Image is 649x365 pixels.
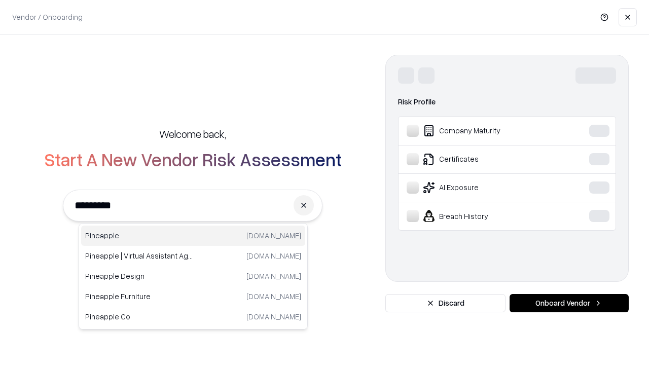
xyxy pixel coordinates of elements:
[407,125,558,137] div: Company Maturity
[385,294,506,312] button: Discard
[85,250,193,261] p: Pineapple | Virtual Assistant Agency
[246,271,301,281] p: [DOMAIN_NAME]
[246,291,301,302] p: [DOMAIN_NAME]
[407,181,558,194] div: AI Exposure
[12,12,83,22] p: Vendor / Onboarding
[246,311,301,322] p: [DOMAIN_NAME]
[85,271,193,281] p: Pineapple Design
[85,311,193,322] p: Pineapple Co
[246,230,301,241] p: [DOMAIN_NAME]
[510,294,629,312] button: Onboard Vendor
[246,250,301,261] p: [DOMAIN_NAME]
[407,153,558,165] div: Certificates
[398,96,616,108] div: Risk Profile
[159,127,226,141] h5: Welcome back,
[79,223,308,330] div: Suggestions
[44,149,342,169] h2: Start A New Vendor Risk Assessment
[85,230,193,241] p: Pineapple
[85,291,193,302] p: Pineapple Furniture
[407,210,558,222] div: Breach History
